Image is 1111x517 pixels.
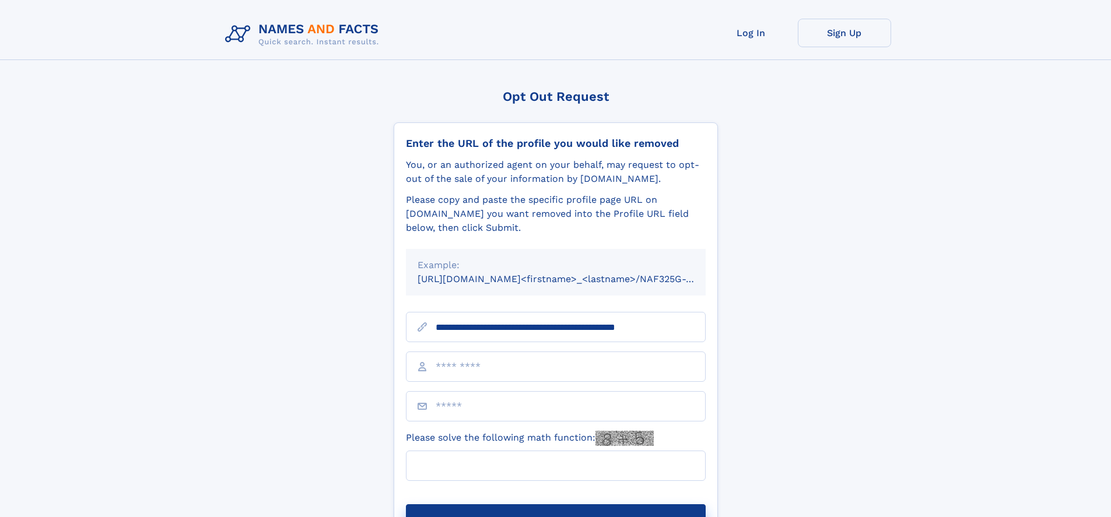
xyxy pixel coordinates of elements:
div: You, or an authorized agent on your behalf, may request to opt-out of the sale of your informatio... [406,158,706,186]
img: Logo Names and Facts [220,19,388,50]
div: Please copy and paste the specific profile page URL on [DOMAIN_NAME] you want removed into the Pr... [406,193,706,235]
a: Log In [705,19,798,47]
a: Sign Up [798,19,891,47]
div: Example: [418,258,694,272]
div: Enter the URL of the profile you would like removed [406,137,706,150]
small: [URL][DOMAIN_NAME]<firstname>_<lastname>/NAF325G-xxxxxxxx [418,273,728,284]
label: Please solve the following math function: [406,431,654,446]
div: Opt Out Request [394,89,718,104]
